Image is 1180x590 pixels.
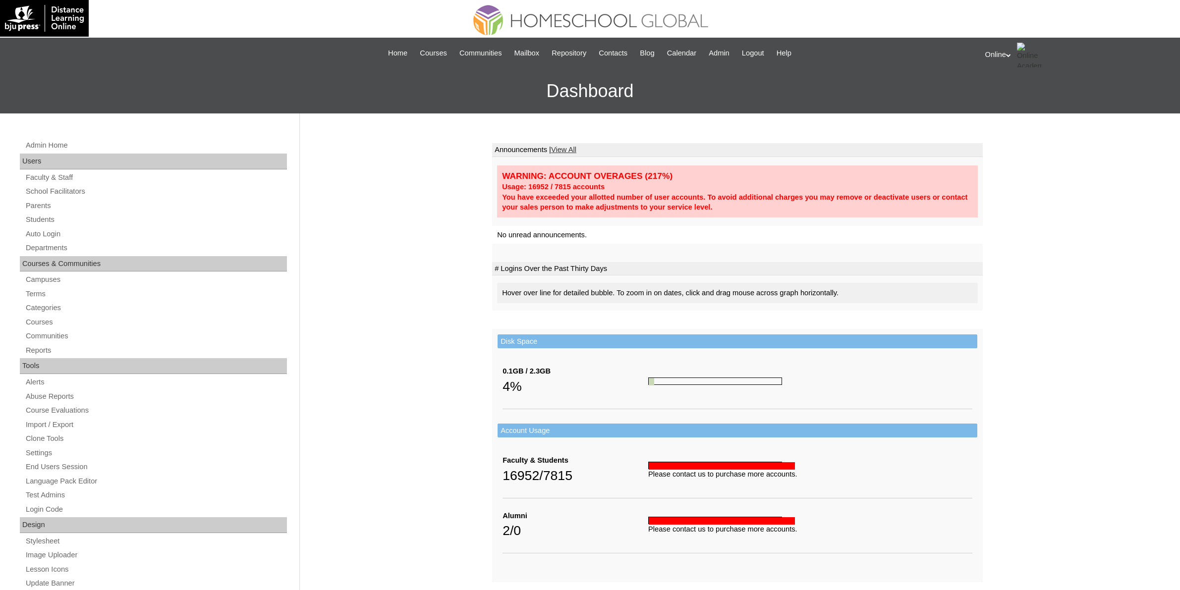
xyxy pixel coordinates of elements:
[25,139,287,152] a: Admin Home
[25,171,287,184] a: Faculty & Staff
[25,302,287,314] a: Categories
[547,48,591,59] a: Repository
[709,48,730,59] span: Admin
[5,69,1175,113] h3: Dashboard
[552,48,586,59] span: Repository
[737,48,769,59] a: Logout
[503,376,648,396] div: 4%
[25,185,287,198] a: School Facilitators
[25,390,287,403] a: Abuse Reports
[25,200,287,212] a: Parents
[635,48,659,59] a: Blog
[454,48,507,59] a: Communities
[551,146,576,154] a: View All
[492,226,983,244] td: No unread announcements.
[503,521,648,540] div: 2/0
[497,283,978,303] div: Hover over line for detailed bubble. To zoom in on dates, click and drag mouse across graph horiz...
[498,334,977,349] td: Disk Space
[420,48,447,59] span: Courses
[503,366,648,376] div: 0.1GB / 2.3GB
[492,262,983,276] td: # Logins Over the Past Thirty Days
[594,48,632,59] a: Contacts
[20,517,287,533] div: Design
[704,48,734,59] a: Admin
[25,503,287,516] a: Login Code
[415,48,452,59] a: Courses
[502,183,605,191] strong: Usage: 16952 / 7815 accounts
[25,288,287,300] a: Terms
[25,475,287,487] a: Language Pack Editor
[502,192,973,213] div: You have exceeded your allotted number of user accounts. To avoid additional charges you may remo...
[25,316,287,328] a: Courses
[599,48,627,59] span: Contacts
[514,48,540,59] span: Mailbox
[388,48,407,59] span: Home
[25,242,287,254] a: Departments
[25,330,287,342] a: Communities
[25,432,287,445] a: Clone Tools
[459,48,502,59] span: Communities
[25,563,287,576] a: Lesson Icons
[25,461,287,473] a: End Users Session
[502,170,973,182] div: WARNING: ACCOUNT OVERAGES (217%)
[25,376,287,388] a: Alerts
[742,48,764,59] span: Logout
[20,358,287,374] div: Tools
[772,48,796,59] a: Help
[5,5,84,32] img: logo-white.png
[648,524,972,535] div: Please contact us to purchase more accounts.
[20,256,287,272] div: Courses & Communities
[667,48,696,59] span: Calendar
[640,48,654,59] span: Blog
[25,404,287,417] a: Course Evaluations
[498,424,977,438] td: Account Usage
[492,143,983,157] td: Announcements |
[662,48,701,59] a: Calendar
[985,43,1171,67] div: Online
[25,489,287,501] a: Test Admins
[25,447,287,459] a: Settings
[25,228,287,240] a: Auto Login
[25,273,287,286] a: Campuses
[503,511,648,521] div: Alumni
[25,577,287,590] a: Update Banner
[25,419,287,431] a: Import / Export
[648,469,972,480] div: Please contact us to purchase more accounts.
[25,535,287,547] a: Stylesheet
[25,344,287,357] a: Reports
[777,48,791,59] span: Help
[383,48,412,59] a: Home
[503,466,648,485] div: 16952/7815
[1017,43,1042,67] img: Online Academy
[25,214,287,226] a: Students
[20,154,287,169] div: Users
[503,455,648,466] div: Faculty & Students
[509,48,545,59] a: Mailbox
[25,549,287,561] a: Image Uploader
